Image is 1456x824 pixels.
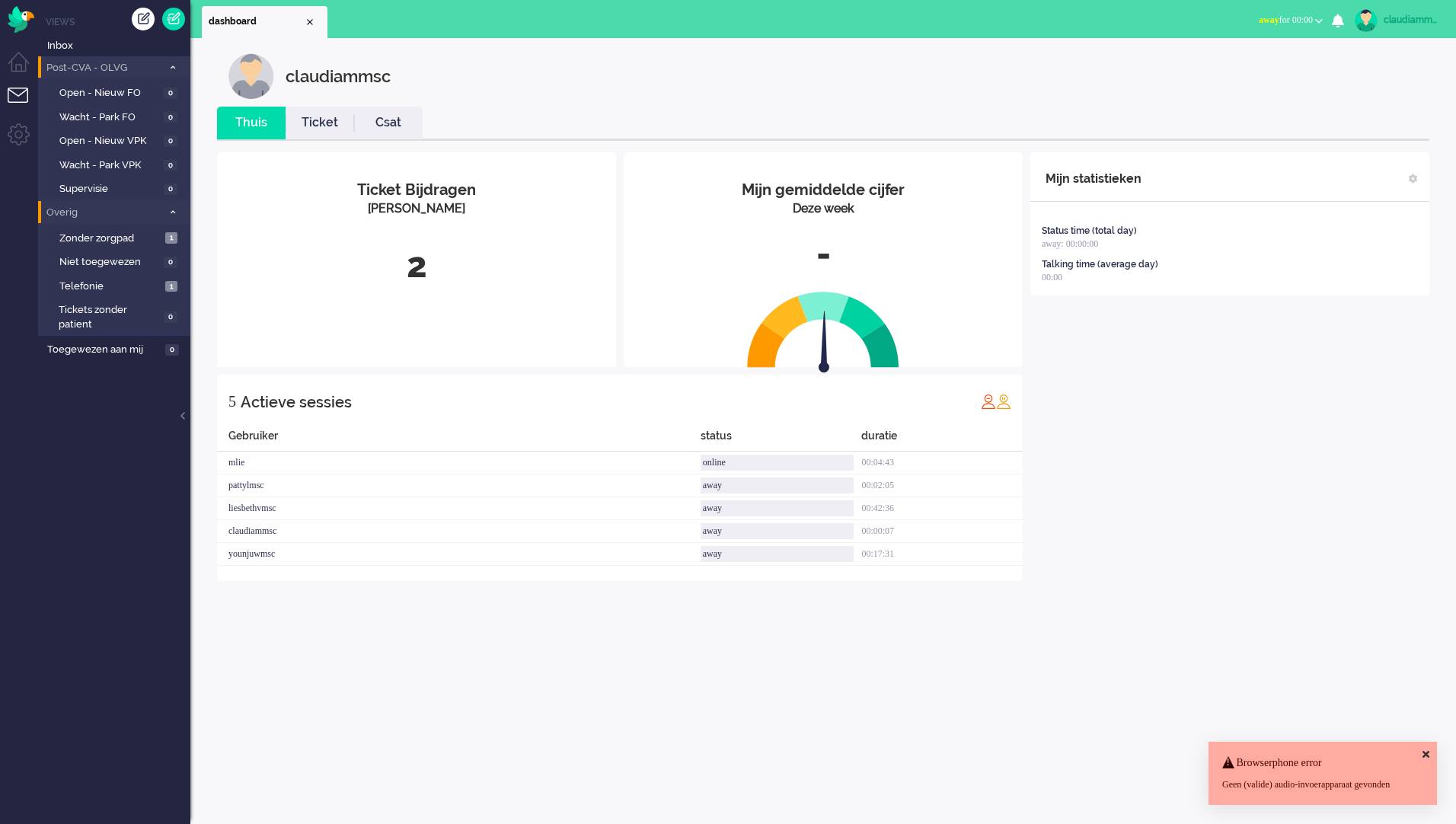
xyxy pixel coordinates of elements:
li: Tickets menu [8,88,42,122]
img: flow_omnibird.svg [8,6,34,33]
a: Toegewezen aan mij 0 [44,340,190,357]
span: Wacht - Park VPK [59,158,160,173]
img: profile_red.svg [981,394,996,409]
div: 5 [228,386,236,417]
button: awayfor 00:00 [1250,9,1332,31]
a: Wacht - Park FO 0 [44,108,189,125]
div: liesbethvmsc [217,497,701,520]
span: Wacht - Park FO [59,110,160,125]
span: 00:00 [1042,272,1062,283]
li: awayfor 00:00 [1250,5,1332,38]
li: Views [46,15,190,28]
span: Telefonie [59,279,161,294]
li: Ticket [286,107,354,139]
span: 0 [164,136,177,147]
a: Zonder zorgpad 1 [44,229,189,246]
div: - [635,229,1011,279]
span: 1 [165,281,177,292]
div: duratie [861,428,1023,452]
div: status [701,428,862,452]
span: 0 [165,344,179,356]
img: arrow.svg [791,311,857,376]
div: away [701,523,854,539]
a: Tickets zonder patient 0 [44,301,189,331]
div: away [701,500,854,516]
span: dashboard [209,15,304,28]
div: Mijn statistieken [1046,164,1141,194]
div: 00:42:36 [861,497,1023,520]
div: 00:17:31 [861,543,1023,566]
span: away [1259,14,1279,25]
span: 1 [165,232,177,244]
div: 2 [228,241,605,291]
span: 0 [164,257,177,268]
div: away [701,477,854,493]
li: Dashboard menu [8,52,42,86]
span: away: 00:00:00 [1042,238,1098,249]
a: Niet toegewezen 0 [44,253,189,270]
img: avatar [1355,9,1378,32]
div: Deze week [635,200,1011,218]
a: Csat [354,114,423,132]
div: 00:00:07 [861,520,1023,543]
li: Thuis [217,107,286,139]
li: Admin menu [8,123,42,158]
img: customer.svg [228,53,274,99]
div: Mijn gemiddelde cijfer [635,179,1011,201]
span: 0 [164,88,177,99]
div: Geen (valide) audio-invoerapparaat gevonden [1222,778,1423,791]
img: semi_circle.svg [747,291,899,368]
span: 0 [164,160,177,171]
div: younjuwmsc [217,543,701,566]
a: Open - Nieuw FO 0 [44,84,189,101]
a: Quick Ticket [162,8,185,30]
div: 00:04:43 [861,452,1023,474]
span: Post-CVA - OLVG [44,61,162,75]
h4: Browserphone error [1222,757,1423,768]
span: Overig [44,206,162,220]
span: Supervisie [59,182,160,196]
a: Supervisie 0 [44,180,189,196]
span: Niet toegewezen [59,255,160,270]
a: Wacht - Park VPK 0 [44,156,189,173]
a: Omnidesk [8,10,34,21]
div: away [701,546,854,562]
span: for 00:00 [1259,14,1313,25]
li: Dashboard [202,6,327,38]
div: mlie [217,452,701,474]
div: Close tab [304,16,316,28]
div: online [701,455,854,471]
span: Open - Nieuw VPK [59,134,160,149]
div: pattylmsc [217,474,701,497]
img: profile_orange.svg [996,394,1011,409]
div: claudiammsc [286,53,391,99]
span: 0 [164,311,177,323]
a: Thuis [217,114,286,132]
div: Ticket Bijdragen [228,179,605,201]
div: claudiammsc [1384,12,1441,27]
a: Ticket [286,114,354,132]
span: Zonder zorgpad [59,232,161,246]
div: Creëer ticket [132,8,155,30]
div: 00:02:05 [861,474,1023,497]
span: Toegewezen aan mij [47,343,161,357]
div: claudiammsc [217,520,701,543]
a: claudiammsc [1352,9,1441,32]
a: Telefonie 1 [44,277,189,294]
span: 0 [164,112,177,123]
div: [PERSON_NAME] [228,200,605,218]
div: Status time (total day) [1042,225,1137,238]
span: Inbox [47,39,190,53]
span: Tickets zonder patient [59,303,159,331]
div: Gebruiker [217,428,701,452]
li: Csat [354,107,423,139]
span: 0 [164,184,177,195]
div: Actieve sessies [241,387,352,417]
a: Open - Nieuw VPK 0 [44,132,189,149]
a: Inbox [44,37,190,53]
span: Open - Nieuw FO [59,86,160,101]
div: Talking time (average day) [1042,258,1158,271]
